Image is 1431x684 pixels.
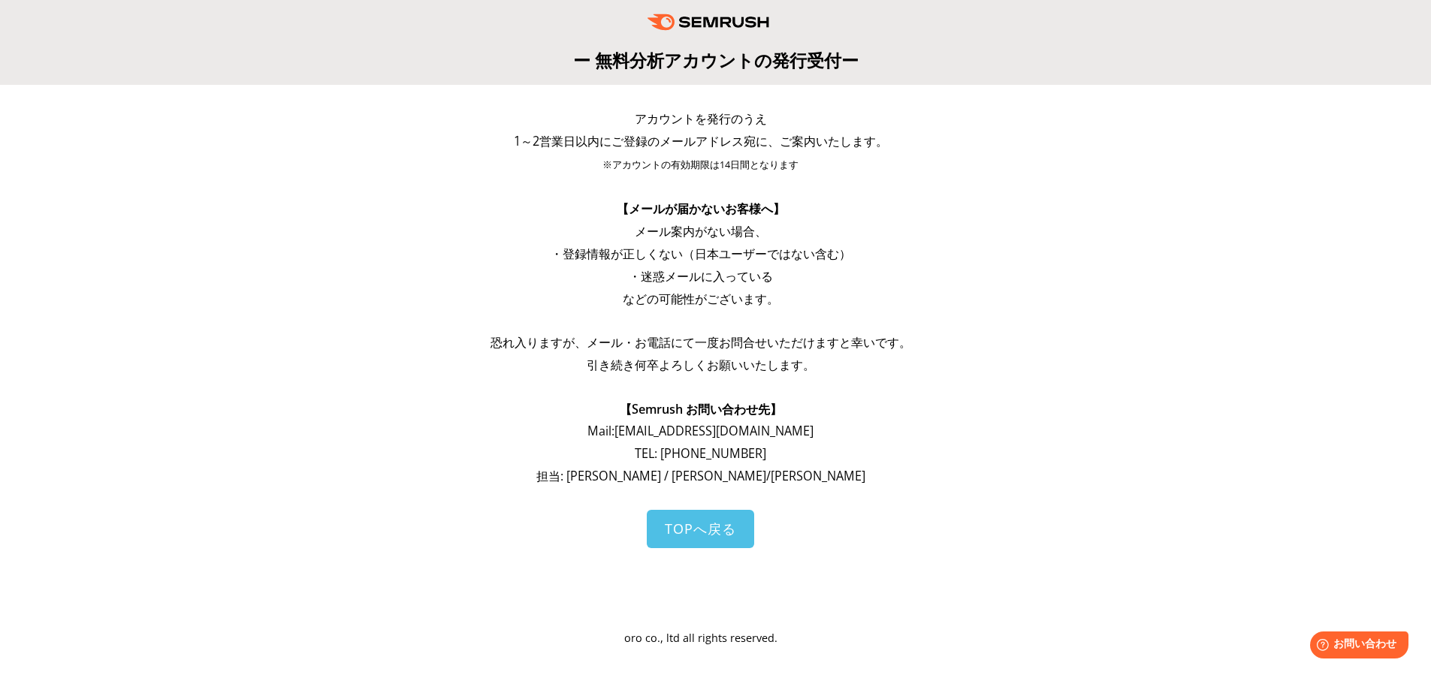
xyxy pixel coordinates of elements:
span: TOPへ戻る [665,520,736,538]
span: TEL: [PHONE_NUMBER] [635,445,766,462]
span: 【Semrush お問い合わせ先】 [620,401,782,417]
span: 担当: [PERSON_NAME] / [PERSON_NAME]/[PERSON_NAME] [536,468,865,484]
span: ・登録情報が正しくない（日本ユーザーではない含む） [551,246,851,262]
span: ※アカウントの有効期限は14日間となります [602,158,799,171]
span: ・迷惑メールに入っている [629,268,773,285]
span: アカウントを発行のうえ [635,110,767,127]
span: ー 無料分析アカウントの発行受付ー [573,48,859,72]
span: メール案内がない場合、 [635,223,767,240]
span: oro co., ltd all rights reserved. [624,631,777,645]
span: 引き続き何卒よろしくお願いいたします。 [587,357,815,373]
span: 【メールが届かないお客様へ】 [617,200,785,217]
iframe: Help widget launcher [1297,625,1414,667]
span: 恐れ入りますが、メール・お電話にて一度お問合せいただけますと幸いです。 [491,334,911,351]
span: Mail: [EMAIL_ADDRESS][DOMAIN_NAME] [587,423,814,439]
a: TOPへ戻る [647,510,754,548]
span: などの可能性がございます。 [623,291,779,307]
span: 1～2営業日以内にご登録のメールアドレス宛に、ご案内いたします。 [514,133,888,149]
